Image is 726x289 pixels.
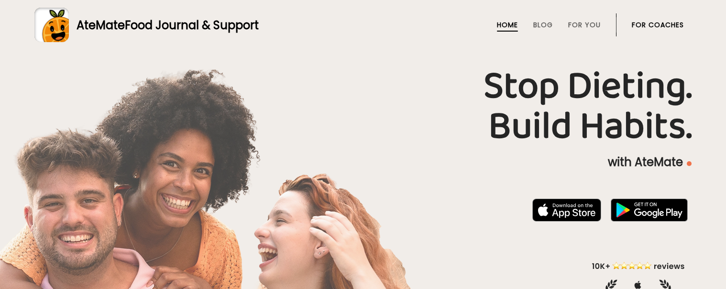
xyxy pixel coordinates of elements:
[34,8,692,42] a: AteMateFood Journal & Support
[532,199,601,222] img: badge-download-apple.svg
[497,21,518,29] a: Home
[632,21,684,29] a: For Coaches
[69,17,259,33] div: AteMate
[34,155,692,170] p: with AteMate
[568,21,601,29] a: For You
[125,17,259,33] span: Food Journal & Support
[611,199,688,222] img: badge-download-google.png
[533,21,553,29] a: Blog
[34,67,692,147] h1: Stop Dieting. Build Habits.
